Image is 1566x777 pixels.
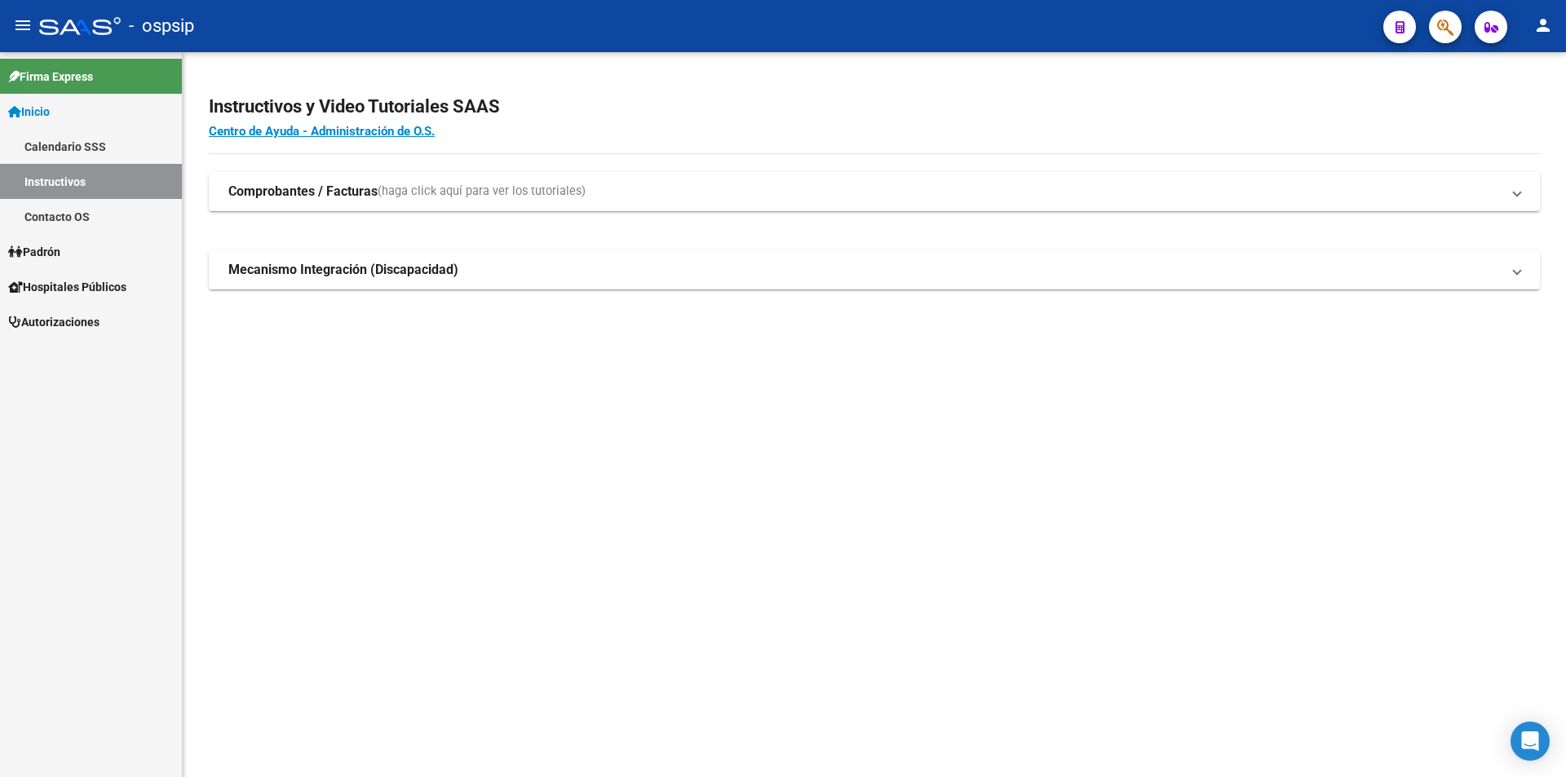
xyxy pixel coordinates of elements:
[378,183,586,201] span: (haga click aquí para ver los tutoriales)
[209,172,1540,211] mat-expansion-panel-header: Comprobantes / Facturas(haga click aquí para ver los tutoriales)
[8,68,93,86] span: Firma Express
[1533,15,1553,35] mat-icon: person
[209,250,1540,289] mat-expansion-panel-header: Mecanismo Integración (Discapacidad)
[209,91,1540,122] h2: Instructivos y Video Tutoriales SAAS
[13,15,33,35] mat-icon: menu
[8,103,50,121] span: Inicio
[209,124,435,139] a: Centro de Ayuda - Administración de O.S.
[228,261,458,279] strong: Mecanismo Integración (Discapacidad)
[8,313,100,331] span: Autorizaciones
[1511,722,1550,761] div: Open Intercom Messenger
[8,243,60,261] span: Padrón
[8,278,126,296] span: Hospitales Públicos
[129,8,194,44] span: - ospsip
[228,183,378,201] strong: Comprobantes / Facturas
